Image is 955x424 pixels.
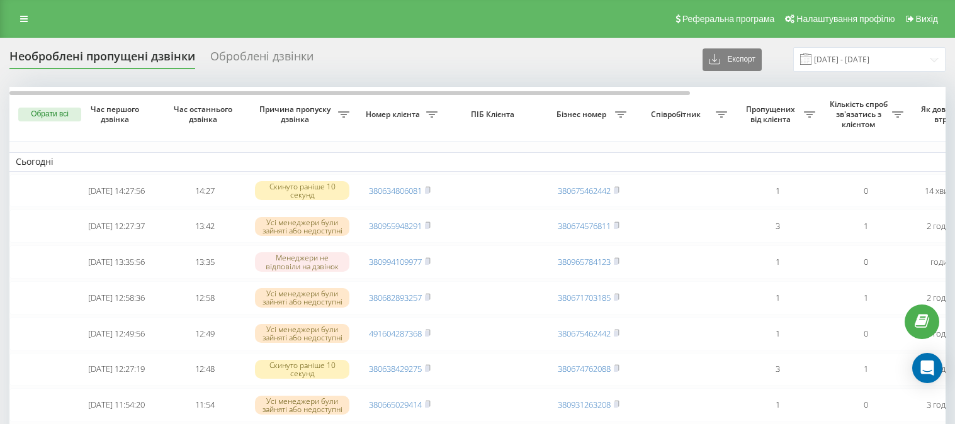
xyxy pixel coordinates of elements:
[255,288,349,307] div: Усі менеджери були зайняті або недоступні
[369,363,422,374] a: 380638429275
[733,281,822,315] td: 1
[369,220,422,232] a: 380955948291
[733,317,822,350] td: 1
[558,292,611,303] a: 380671703185
[72,209,161,243] td: [DATE] 12:27:37
[796,14,895,24] span: Налаштування профілю
[733,174,822,208] td: 1
[916,14,938,24] span: Вихід
[369,292,422,303] a: 380682893257
[9,50,195,69] div: Необроблені пропущені дзвінки
[255,324,349,343] div: Усі менеджери були зайняті або недоступні
[72,317,161,350] td: [DATE] 12:49:56
[161,281,249,315] td: 12:58
[255,396,349,415] div: Усі менеджери були зайняті або недоступні
[362,109,426,120] span: Номер клієнта
[255,104,338,124] span: Причина пропуску дзвінка
[822,353,910,386] td: 1
[210,50,314,69] div: Оброблені дзвінки
[72,174,161,208] td: [DATE] 14:27:56
[558,185,611,196] a: 380675462442
[161,209,249,243] td: 13:42
[369,256,422,267] a: 380994109977
[558,363,611,374] a: 380674762088
[822,245,910,279] td: 0
[161,174,249,208] td: 14:27
[912,353,942,383] div: Open Intercom Messenger
[733,353,822,386] td: 3
[703,48,762,71] button: Експорт
[551,109,615,120] span: Бізнес номер
[682,14,775,24] span: Реферальна програма
[733,209,822,243] td: 3
[72,245,161,279] td: [DATE] 13:35:56
[171,104,239,124] span: Час останнього дзвінка
[455,109,534,120] span: ПІБ Клієнта
[161,245,249,279] td: 13:35
[72,388,161,421] td: [DATE] 11:54:20
[822,281,910,315] td: 1
[639,109,716,120] span: Співробітник
[822,174,910,208] td: 0
[72,353,161,386] td: [DATE] 12:27:19
[369,399,422,410] a: 380665029414
[733,245,822,279] td: 1
[828,99,892,129] span: Кількість спроб зв'язатись з клієнтом
[369,328,422,339] a: 491604287368
[161,353,249,386] td: 12:48
[822,209,910,243] td: 1
[255,360,349,379] div: Скинуто раніше 10 секунд
[72,281,161,315] td: [DATE] 12:58:36
[822,317,910,350] td: 0
[822,388,910,421] td: 0
[733,388,822,421] td: 1
[255,181,349,200] div: Скинуто раніше 10 секунд
[558,399,611,410] a: 380931263208
[18,108,81,121] button: Обрати всі
[161,317,249,350] td: 12:49
[558,328,611,339] a: 380675462442
[82,104,150,124] span: Час першого дзвінка
[255,217,349,236] div: Усі менеджери були зайняті або недоступні
[558,256,611,267] a: 380965784123
[740,104,804,124] span: Пропущених від клієнта
[369,185,422,196] a: 380634806081
[558,220,611,232] a: 380674576811
[255,252,349,271] div: Менеджери не відповіли на дзвінок
[161,388,249,421] td: 11:54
